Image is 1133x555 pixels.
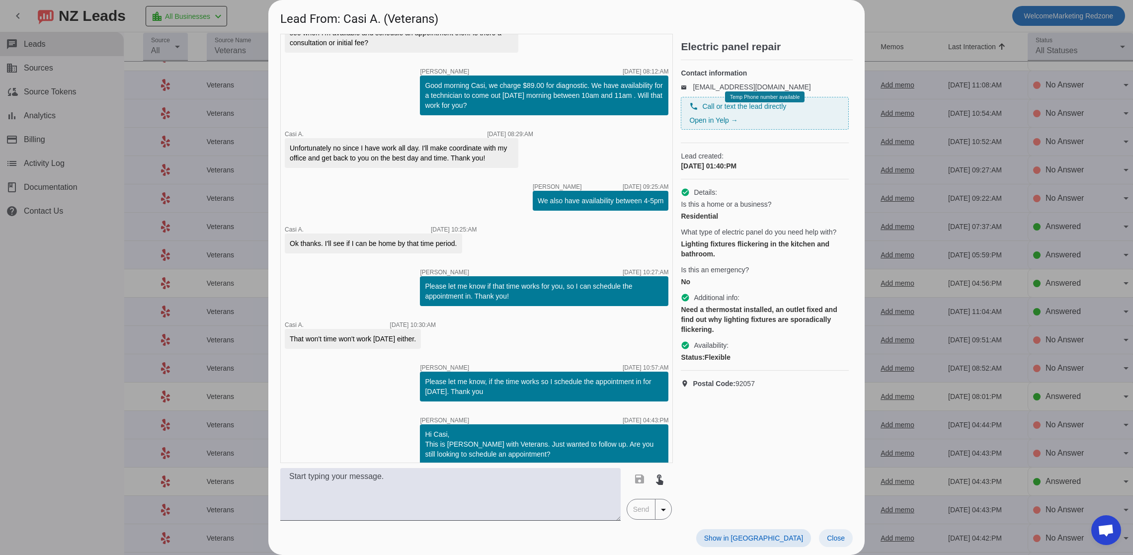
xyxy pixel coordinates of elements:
[538,196,663,206] div: We also have availability between 4-5pm
[623,69,668,75] div: [DATE] 08:12:AM
[623,365,668,371] div: [DATE] 10:57:AM
[693,379,755,389] span: 92057
[819,529,853,547] button: Close
[420,417,469,423] span: [PERSON_NAME]
[653,473,665,485] mat-icon: touch_app
[689,116,737,124] a: Open in Yelp →
[702,101,786,111] span: Call or text the lead directly
[694,187,717,197] span: Details:
[827,534,845,542] span: Close
[425,377,663,396] div: Please let me know, if the time works so I schedule the appointment in for [DATE]. Thank you
[290,238,457,248] div: Ok thanks. I'll see if I can be home by that time period.
[681,265,749,275] span: Is this an emergency?
[681,341,690,350] mat-icon: check_circle
[623,269,668,275] div: [DATE] 10:27:AM
[681,239,849,259] div: Lighting fixtures flickering in the kitchen and bathroom.
[681,199,771,209] span: Is this a home or a business?
[681,352,849,362] div: Flexible
[285,321,304,328] span: Casi A.
[657,504,669,516] mat-icon: arrow_drop_down
[425,429,663,459] div: Hi Casi, This is [PERSON_NAME] with Veterans. Just wanted to follow up. Are you still looking to ...
[420,69,469,75] span: [PERSON_NAME]
[693,83,810,91] a: [EMAIL_ADDRESS][DOMAIN_NAME]
[681,211,849,221] div: Residential
[533,184,582,190] span: [PERSON_NAME]
[285,131,304,138] span: Casi A.
[681,151,849,161] span: Lead created:
[425,281,663,301] div: Please let me know if that time works for you, so I can schedule the appointment in. Thank you!
[285,226,304,233] span: Casi A.
[420,269,469,275] span: [PERSON_NAME]
[730,94,800,100] span: Temp Phone number available
[1091,515,1121,545] div: Open chat
[681,293,690,302] mat-icon: check_circle
[681,353,704,361] strong: Status:
[681,84,693,89] mat-icon: email
[487,131,533,137] div: [DATE] 08:29:AM
[623,184,668,190] div: [DATE] 09:25:AM
[420,365,469,371] span: [PERSON_NAME]
[681,188,690,197] mat-icon: check_circle
[431,227,477,233] div: [DATE] 10:25:AM
[681,305,849,334] div: Need a thermostat installed, an outlet fixed and find out why lighting fixtures are sporadically ...
[704,534,803,542] span: Show in [GEOGRAPHIC_DATA]
[693,380,735,388] strong: Postal Code:
[681,277,849,287] div: No
[681,68,849,78] h4: Contact information
[696,529,811,547] button: Show in [GEOGRAPHIC_DATA]
[390,322,436,328] div: [DATE] 10:30:AM
[681,380,693,388] mat-icon: location_on
[425,80,663,110] div: Good morning Casi, we charge $89.00 for diagnostic. We have availability for a technician to come...
[290,334,416,344] div: That won't time won't work [DATE] either.
[681,42,853,52] h2: Electric panel repair
[681,161,849,171] div: [DATE] 01:40:PM
[694,293,739,303] span: Additional info:
[689,102,698,111] mat-icon: phone
[623,417,668,423] div: [DATE] 04:43:PM
[681,227,836,237] span: What type of electric panel do you need help with?
[290,143,513,163] div: Unfortunately no since I have work all day. I'll make coordinate with my office and get back to y...
[694,340,728,350] span: Availability:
